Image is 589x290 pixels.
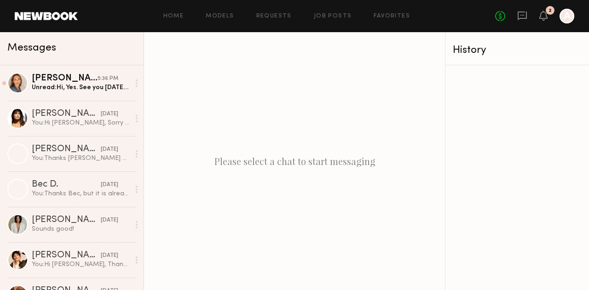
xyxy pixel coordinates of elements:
div: [PERSON_NAME] [32,251,101,260]
div: You: Hi [PERSON_NAME], Thanks for your response. Believe it or not, we already books it! But, tha... [32,260,130,269]
div: 2 [549,8,552,13]
div: You: Hi [PERSON_NAME], Sorry for my delayed response but event is already booked. Thank you for r... [32,119,130,127]
a: A [560,9,574,23]
a: Favorites [374,13,410,19]
div: [DATE] [101,251,118,260]
div: 5:36 PM [98,74,118,83]
div: Bec D. [32,180,101,189]
div: [PERSON_NAME] [32,216,101,225]
div: [PERSON_NAME] [32,109,101,119]
a: Requests [256,13,292,19]
div: [DATE] [101,110,118,119]
span: Messages [7,43,56,53]
div: [DATE] [101,145,118,154]
div: Please select a chat to start messaging [144,32,445,290]
div: Unread: Hi, Yes. See you [DATE]. Confirmed. I have allergies to onion, garlic, pork and spicy foo... [32,83,130,92]
div: [PERSON_NAME] [32,74,98,83]
div: History [453,45,582,56]
div: You: Thanks [PERSON_NAME] but it is already booked. [32,154,130,163]
div: [DATE] [101,216,118,225]
a: Models [206,13,234,19]
div: [PERSON_NAME] [32,145,101,154]
a: Home [163,13,184,19]
div: Sounds good! [32,225,130,233]
a: Job Posts [314,13,352,19]
div: [DATE] [101,181,118,189]
div: You: Thanks Bec, but it is already booked. Maybe next time. [32,189,130,198]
